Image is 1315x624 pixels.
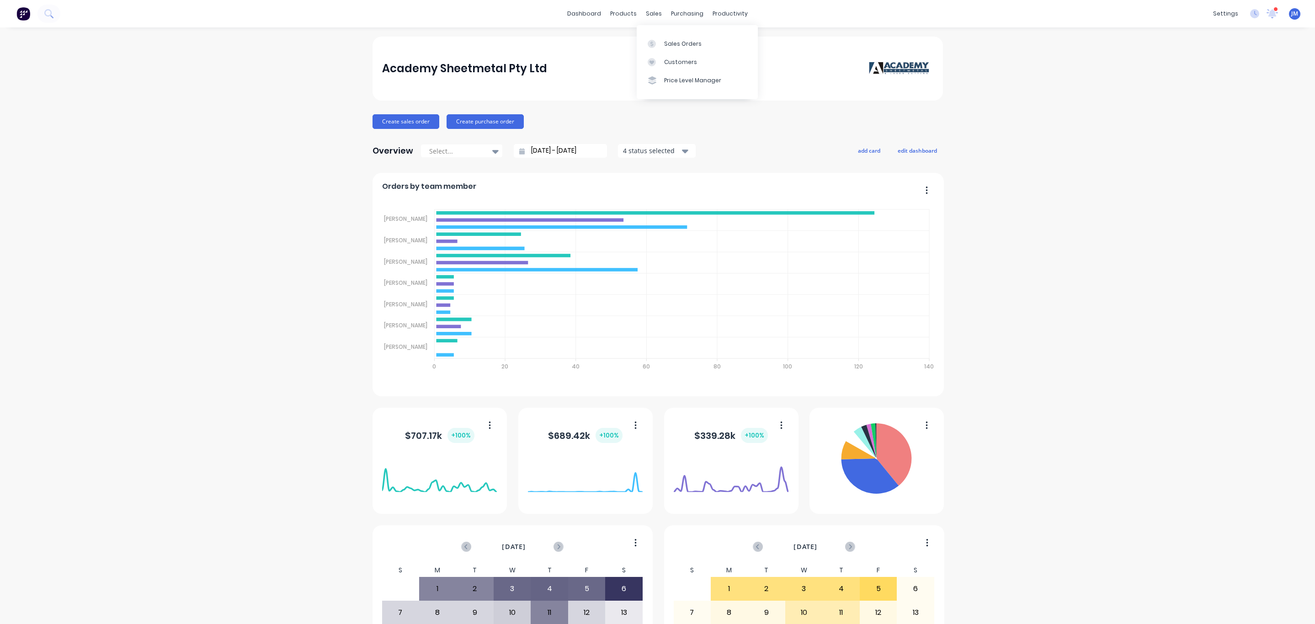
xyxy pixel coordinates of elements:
div: 3 [494,577,531,600]
div: 7 [674,601,710,624]
div: 5 [860,577,897,600]
div: $ 707.17k [405,428,474,443]
div: 8 [711,601,748,624]
div: T [822,564,860,577]
div: M [419,564,457,577]
span: [DATE] [793,542,817,552]
div: F [860,564,897,577]
div: + 100 % [447,428,474,443]
div: 4 status selected [623,146,681,155]
button: edit dashboard [892,144,943,156]
tspan: 80 [713,363,721,370]
span: Orders by team member [382,181,476,192]
tspan: [PERSON_NAME] [384,236,427,244]
div: + 100 % [596,428,623,443]
div: 2 [748,577,785,600]
div: 6 [606,577,642,600]
div: 8 [420,601,456,624]
div: 12 [569,601,605,624]
div: $ 339.28k [694,428,768,443]
div: M [711,564,748,577]
div: Price Level Manager [664,76,721,85]
div: W [494,564,531,577]
div: 4 [531,577,568,600]
a: Customers [637,53,758,71]
div: 9 [457,601,493,624]
span: [DATE] [502,542,526,552]
a: Sales Orders [637,34,758,53]
div: 10 [494,601,531,624]
div: S [382,564,419,577]
div: settings [1209,7,1243,21]
div: 2 [457,577,493,600]
tspan: 0 [432,363,436,370]
div: T [748,564,785,577]
div: W [785,564,823,577]
tspan: [PERSON_NAME] [384,343,427,351]
div: S [897,564,934,577]
button: 4 status selected [618,144,696,158]
div: 11 [823,601,859,624]
div: Sales Orders [664,40,702,48]
div: sales [641,7,666,21]
div: T [531,564,568,577]
div: products [606,7,641,21]
div: S [673,564,711,577]
button: add card [852,144,886,156]
div: Academy Sheetmetal Pty Ltd [382,59,547,78]
a: Price Level Manager [637,71,758,90]
div: 1 [420,577,456,600]
div: 1 [711,577,748,600]
div: 10 [786,601,822,624]
span: JM [1291,10,1298,18]
tspan: 60 [643,363,650,370]
div: F [568,564,606,577]
div: purchasing [666,7,708,21]
div: 5 [569,577,605,600]
img: Factory [16,7,30,21]
div: 7 [382,601,419,624]
button: Create purchase order [447,114,524,129]
tspan: [PERSON_NAME] [384,215,427,223]
div: 13 [606,601,642,624]
tspan: [PERSON_NAME] [384,300,427,308]
tspan: 140 [925,363,934,370]
div: 12 [860,601,897,624]
div: 13 [897,601,934,624]
button: Create sales order [373,114,439,129]
div: 3 [786,577,822,600]
div: Overview [373,142,413,160]
tspan: 100 [783,363,793,370]
div: + 100 % [741,428,768,443]
tspan: [PERSON_NAME] [384,321,427,329]
div: S [605,564,643,577]
a: dashboard [563,7,606,21]
div: 9 [748,601,785,624]
img: Academy Sheetmetal Pty Ltd [869,62,933,75]
div: $ 689.42k [548,428,623,443]
tspan: 40 [572,363,580,370]
tspan: 20 [501,363,508,370]
div: Customers [664,58,697,66]
tspan: [PERSON_NAME] [384,257,427,265]
tspan: [PERSON_NAME] [384,279,427,287]
div: 6 [897,577,934,600]
div: productivity [708,7,752,21]
div: T [456,564,494,577]
div: 4 [823,577,859,600]
tspan: 120 [854,363,863,370]
div: 11 [531,601,568,624]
